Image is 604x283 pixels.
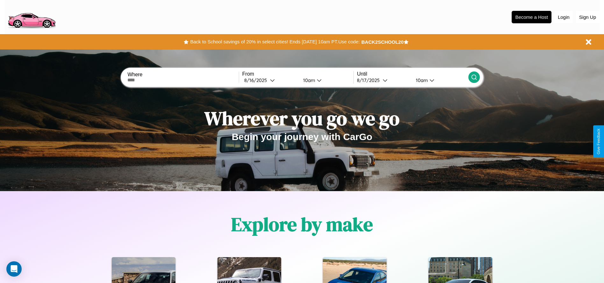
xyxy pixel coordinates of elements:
[361,39,404,45] b: BACK2SCHOOL20
[512,11,551,23] button: Become a Host
[413,77,430,83] div: 10am
[300,77,317,83] div: 10am
[231,211,373,237] h1: Explore by make
[242,77,298,84] button: 8/16/2025
[5,3,58,30] img: logo
[596,129,601,154] div: Give Feedback
[555,11,573,23] button: Login
[357,77,383,83] div: 8 / 17 / 2025
[127,72,238,78] label: Where
[6,261,22,277] div: Open Intercom Messenger
[188,37,361,46] button: Back to School savings of 20% in select cities! Ends [DATE] 10am PT.Use code:
[357,71,468,77] label: Until
[242,71,353,77] label: From
[298,77,354,84] button: 10am
[411,77,468,84] button: 10am
[244,77,270,83] div: 8 / 16 / 2025
[576,11,599,23] button: Sign Up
